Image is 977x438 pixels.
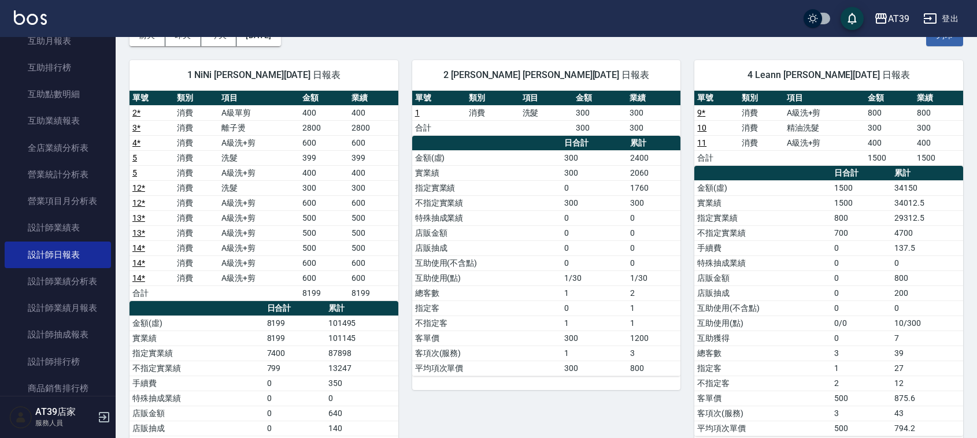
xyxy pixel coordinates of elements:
[132,168,137,177] a: 5
[412,180,562,195] td: 指定實業績
[129,331,264,346] td: 實業績
[5,188,111,214] a: 營業項目月分析表
[841,7,864,30] button: save
[891,195,963,210] td: 34012.5
[831,166,891,181] th: 日合計
[831,331,891,346] td: 0
[694,225,831,240] td: 不指定實業績
[694,195,831,210] td: 實業績
[561,270,627,285] td: 1/30
[299,120,349,135] td: 2800
[174,240,219,255] td: 消費
[412,285,562,300] td: 總客數
[891,225,963,240] td: 4700
[264,421,325,436] td: 0
[561,195,627,210] td: 300
[694,270,831,285] td: 店販金額
[129,376,264,391] td: 手續費
[299,91,349,106] th: 金額
[264,331,325,346] td: 8199
[412,195,562,210] td: 不指定實業績
[325,376,398,391] td: 350
[627,180,680,195] td: 1760
[412,270,562,285] td: 互助使用(點)
[627,165,680,180] td: 2060
[349,240,398,255] td: 500
[891,361,963,376] td: 27
[264,301,325,316] th: 日合計
[412,150,562,165] td: 金額(虛)
[694,210,831,225] td: 指定實業績
[561,255,627,270] td: 0
[325,315,398,331] td: 101495
[891,315,963,331] td: 10/300
[694,331,831,346] td: 互助獲得
[891,346,963,361] td: 39
[143,69,384,81] span: 1 NiNi [PERSON_NAME][DATE] 日報表
[412,361,562,376] td: 平均項次單價
[349,135,398,150] td: 600
[412,136,681,376] table: a dense table
[412,331,562,346] td: 客單價
[561,285,627,300] td: 1
[299,165,349,180] td: 400
[831,240,891,255] td: 0
[412,165,562,180] td: 實業績
[831,210,891,225] td: 800
[129,285,174,300] td: 合計
[174,91,219,106] th: 類別
[561,210,627,225] td: 0
[412,91,466,106] th: 單號
[219,270,299,285] td: A級洗+剪
[299,285,349,300] td: 8199
[412,225,562,240] td: 店販金額
[694,255,831,270] td: 特殊抽成業績
[891,270,963,285] td: 800
[784,120,865,135] td: 精油洗髮
[865,91,914,106] th: 金額
[865,150,914,165] td: 1500
[914,135,963,150] td: 400
[264,391,325,406] td: 0
[694,406,831,421] td: 客項次(服務)
[174,255,219,270] td: 消費
[865,105,914,120] td: 800
[174,165,219,180] td: 消費
[627,210,680,225] td: 0
[891,285,963,300] td: 200
[694,315,831,331] td: 互助使用(點)
[174,225,219,240] td: 消費
[129,361,264,376] td: 不指定實業績
[219,120,299,135] td: 離子燙
[561,136,627,151] th: 日合計
[5,81,111,107] a: 互助點數明細
[627,225,680,240] td: 0
[891,391,963,406] td: 875.6
[349,225,398,240] td: 500
[299,240,349,255] td: 500
[739,120,783,135] td: 消費
[174,150,219,165] td: 消費
[129,91,398,301] table: a dense table
[219,135,299,150] td: A級洗+剪
[299,135,349,150] td: 600
[325,406,398,421] td: 640
[561,361,627,376] td: 300
[325,346,398,361] td: 87898
[627,285,680,300] td: 2
[784,105,865,120] td: A級洗+剪
[694,166,963,436] table: a dense table
[694,285,831,300] td: 店販抽成
[831,270,891,285] td: 0
[865,135,914,150] td: 400
[561,150,627,165] td: 300
[349,255,398,270] td: 600
[299,255,349,270] td: 600
[412,240,562,255] td: 店販抽成
[627,331,680,346] td: 1200
[694,421,831,436] td: 平均項次單價
[129,391,264,406] td: 特殊抽成業績
[573,91,627,106] th: 金額
[219,195,299,210] td: A級洗+剪
[708,69,949,81] span: 4 Leann [PERSON_NAME][DATE] 日報表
